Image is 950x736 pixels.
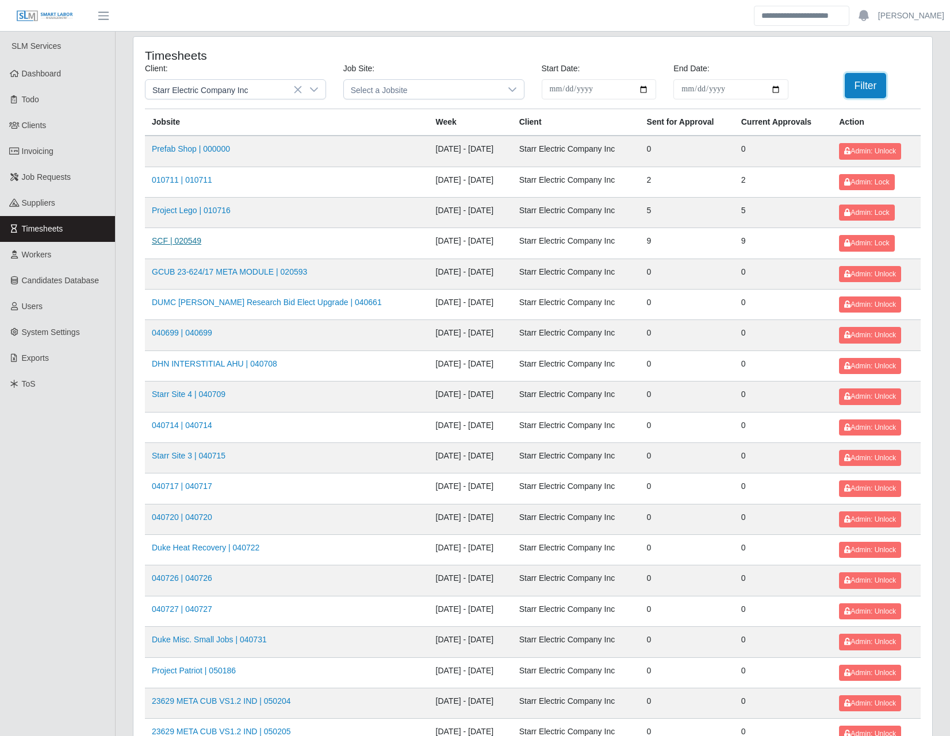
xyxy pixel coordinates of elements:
button: Admin: Unlock [839,480,901,496]
td: Starr Electric Company Inc [512,350,640,381]
td: 0 [640,136,734,167]
td: [DATE] - [DATE] [429,167,512,197]
span: System Settings [22,327,80,337]
label: End Date: [673,63,709,75]
td: 0 [734,350,833,381]
a: 040699 | 040699 [152,328,212,337]
button: Admin: Unlock [839,542,901,558]
a: Duke Misc. Small Jobs | 040731 [152,635,267,644]
span: Admin: Lock [844,239,889,247]
a: 23629 META CUB VS1.2 IND | 050205 [152,727,291,736]
button: Admin: Unlock [839,695,901,711]
span: Admin: Unlock [844,607,896,615]
td: 0 [734,382,833,412]
span: Workers [22,250,52,259]
td: 0 [734,473,833,504]
span: Candidates Database [22,276,99,285]
img: SLM Logo [16,10,74,22]
td: 9 [734,228,833,259]
button: Admin: Unlock [839,665,901,681]
td: [DATE] - [DATE] [429,259,512,289]
td: [DATE] - [DATE] [429,565,512,596]
td: 9 [640,228,734,259]
td: [DATE] - [DATE] [429,290,512,320]
span: Admin: Unlock [844,454,896,462]
th: Sent for Approval [640,109,734,136]
span: Admin: Unlock [844,147,896,155]
td: 2 [734,167,833,197]
button: Admin: Unlock [839,266,901,282]
td: 0 [640,596,734,626]
td: 0 [734,596,833,626]
a: 010711 | 010711 [152,175,212,184]
a: GCUB 23-624/17 META MODULE | 020593 [152,267,307,276]
a: DHN INTERSTITIAL AHU | 040708 [152,359,277,368]
button: Admin: Unlock [839,143,901,159]
td: 0 [640,535,734,565]
a: 040717 | 040717 [152,481,212,491]
td: 0 [734,136,833,167]
a: Duke Heat Recovery | 040722 [152,543,259,552]
span: Users [22,302,43,311]
td: 0 [640,627,734,657]
td: 0 [640,504,734,534]
span: Admin: Unlock [844,638,896,646]
a: 23629 META CUB VS1.2 IND | 050204 [152,696,291,706]
span: Admin: Unlock [844,484,896,492]
td: [DATE] - [DATE] [429,136,512,167]
td: 0 [640,473,734,504]
a: Project Patriot | 050186 [152,666,236,675]
td: 0 [734,535,833,565]
td: 0 [640,259,734,289]
td: [DATE] - [DATE] [429,350,512,381]
td: [DATE] - [DATE] [429,535,512,565]
label: Job Site: [343,63,374,75]
th: Client [512,109,640,136]
td: Starr Electric Company Inc [512,504,640,534]
td: [DATE] - [DATE] [429,412,512,442]
td: Starr Electric Company Inc [512,657,640,688]
td: Starr Electric Company Inc [512,320,640,350]
td: 0 [640,320,734,350]
label: Client: [145,63,168,75]
td: 0 [734,259,833,289]
th: Current Approvals [734,109,833,136]
td: Starr Electric Company Inc [512,442,640,473]
td: [DATE] - [DATE] [429,228,512,259]
button: Admin: Unlock [839,296,901,313]
td: Starr Electric Company Inc [512,688,640,718]
button: Admin: Unlock [839,511,901,527]
td: [DATE] - [DATE] [429,657,512,688]
td: [DATE] - [DATE] [429,442,512,473]
button: Filter [845,73,887,98]
td: 0 [640,657,734,688]
button: Admin: Unlock [839,572,901,588]
span: Admin: Unlock [844,515,896,523]
td: Starr Electric Company Inc [512,167,640,197]
span: Todo [22,95,39,104]
td: [DATE] - [DATE] [429,596,512,626]
td: 5 [640,197,734,228]
span: Admin: Unlock [844,362,896,370]
a: Starr Site 4 | 040709 [152,390,225,399]
td: [DATE] - [DATE] [429,473,512,504]
td: [DATE] - [DATE] [429,627,512,657]
a: [PERSON_NAME] [878,10,944,22]
td: 0 [734,412,833,442]
td: [DATE] - [DATE] [429,197,512,228]
button: Admin: Unlock [839,450,901,466]
button: Admin: Unlock [839,603,901,619]
td: Starr Electric Company Inc [512,197,640,228]
td: Starr Electric Company Inc [512,290,640,320]
td: 0 [640,350,734,381]
td: [DATE] - [DATE] [429,382,512,412]
a: DUMC [PERSON_NAME] Research Bid Elect Upgrade | 040661 [152,298,382,307]
span: Select a Jobsite [344,80,501,99]
button: Admin: Lock [839,235,894,251]
span: Admin: Unlock [844,669,896,677]
a: SCF | 020549 [152,236,201,245]
td: [DATE] - [DATE] [429,688,512,718]
button: Admin: Lock [839,205,894,221]
span: Clients [22,121,47,130]
a: Starr Site 3 | 040715 [152,451,225,460]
